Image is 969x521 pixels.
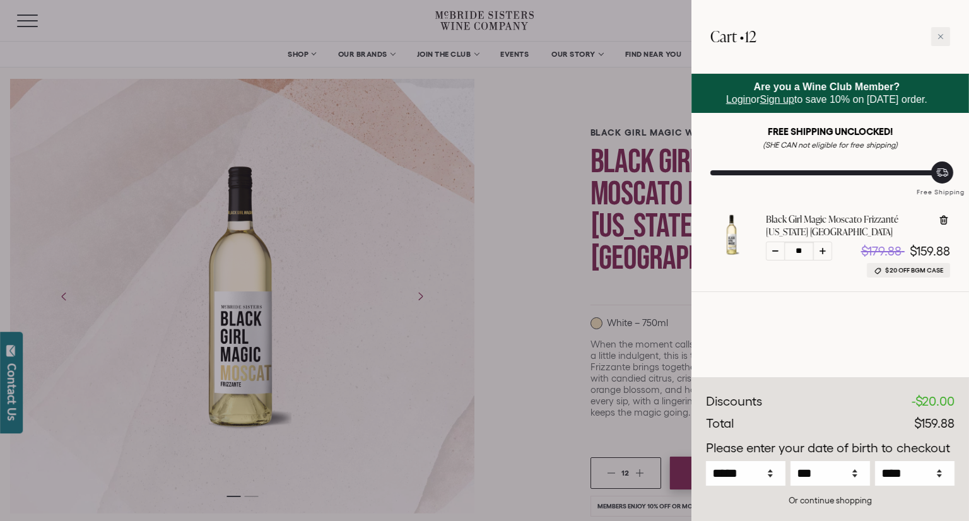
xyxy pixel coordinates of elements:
span: $159.88 [914,416,954,430]
div: Or continue shopping [706,495,954,506]
a: Black Girl Magic Moscato Frizzanté [US_STATE] [GEOGRAPHIC_DATA] [766,213,928,238]
span: $20 off BGM Case [886,266,943,275]
div: Free Shipping [912,175,969,197]
a: Black Girl Magic Moscato Frizzanté California NV [710,245,753,259]
span: or to save 10% on [DATE] order. [726,81,927,105]
a: Sign up [760,94,794,105]
div: - [912,392,954,411]
div: Total [706,414,734,433]
a: Login [726,94,751,105]
h2: Cart • [710,19,756,54]
strong: Are you a Wine Club Member? [754,81,900,92]
span: $159.88 [910,244,950,258]
span: $179.88 [861,244,901,258]
em: (SHE CAN not eligible for free shipping) [763,141,898,149]
p: Please enter your date of birth to checkout [706,439,954,458]
span: 12 [744,26,756,47]
span: $20.00 [915,394,954,408]
div: Discounts [706,392,762,411]
strong: FREE SHIPPING UNCLOCKED! [768,126,893,137]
